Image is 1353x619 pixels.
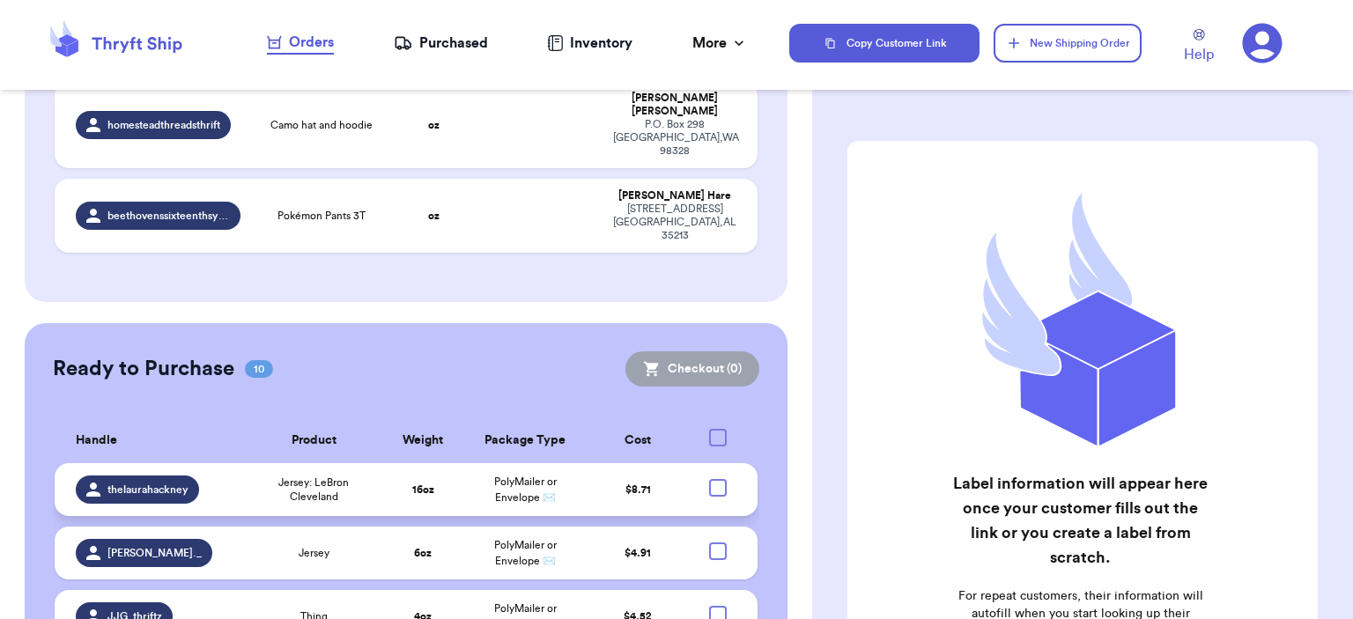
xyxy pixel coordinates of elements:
[245,360,273,378] span: 10
[246,418,382,463] th: Product
[494,540,557,566] span: PolyMailer or Envelope ✉️
[107,209,231,223] span: beethovenssixteenthsymphony
[692,33,748,54] div: More
[267,32,334,55] a: Orders
[299,546,329,560] span: Jersey
[1184,29,1214,65] a: Help
[412,484,434,495] strong: 16 oz
[613,189,736,203] div: [PERSON_NAME] Hare
[625,548,651,558] span: $ 4.91
[428,120,440,130] strong: oz
[394,33,488,54] a: Purchased
[107,483,189,497] span: thelaurahackney
[994,24,1142,63] button: New Shipping Order
[547,33,632,54] a: Inventory
[464,418,588,463] th: Package Type
[267,32,334,53] div: Orders
[256,475,372,504] span: Jersey: LeBron Cleveland
[414,548,432,558] strong: 6 oz
[494,476,557,503] span: PolyMailer or Envelope ✉️
[428,210,440,221] strong: oz
[277,209,366,223] span: Pokémon Pants 3T
[107,118,220,132] span: homesteadthreadsthrift
[613,203,736,242] div: [STREET_ADDRESS] [GEOGRAPHIC_DATA] , AL 35213
[949,471,1212,570] h2: Label information will appear here once your customer fills out the link or you create a label fr...
[76,431,117,450] span: Handle
[53,355,234,383] h2: Ready to Purchase
[270,118,373,132] span: Camo hat and hoodie
[613,92,736,118] div: [PERSON_NAME] [PERSON_NAME]
[382,418,464,463] th: Weight
[587,418,689,463] th: Cost
[613,118,736,158] div: P.O. Box 298 [GEOGRAPHIC_DATA] , WA 98328
[107,546,202,560] span: [PERSON_NAME]._
[789,24,980,63] button: Copy Customer Link
[1184,44,1214,65] span: Help
[625,484,651,495] span: $ 8.71
[625,351,759,387] button: Checkout (0)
